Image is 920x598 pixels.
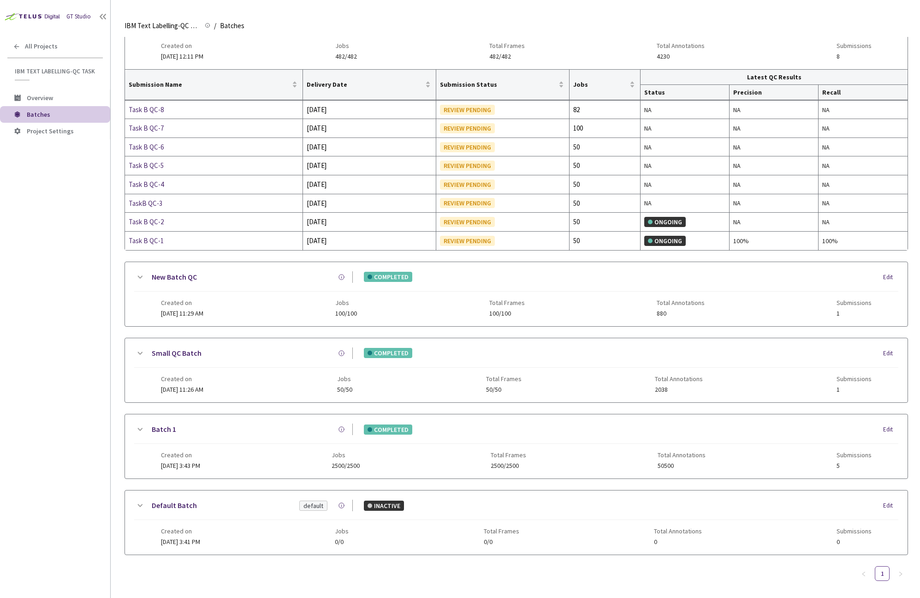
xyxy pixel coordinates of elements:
[129,235,226,246] div: Task B QC-1
[573,235,636,246] div: 50
[364,501,404,511] div: INACTIVE
[161,52,203,60] span: [DATE] 12:11 PM
[837,299,872,306] span: Submissions
[822,142,904,152] div: NA
[152,424,176,435] a: Batch 1
[220,20,244,31] span: Batches
[27,94,53,102] span: Overview
[364,425,412,435] div: COMPLETED
[161,309,203,317] span: [DATE] 11:29 AM
[730,85,819,100] th: Precision
[489,299,525,306] span: Total Frames
[822,198,904,208] div: NA
[822,123,904,133] div: NA
[152,271,197,283] a: New Batch QC
[307,81,423,88] span: Delivery Date
[436,70,570,100] th: Submission Status
[837,462,872,469] span: 5
[883,273,898,282] div: Edit
[644,179,725,190] div: NA
[440,217,495,227] div: REVIEW PENDING
[214,20,216,31] li: /
[657,42,705,49] span: Total Annotations
[657,310,705,317] span: 880
[307,179,432,190] div: [DATE]
[883,501,898,510] div: Edit
[335,53,357,60] span: 482/482
[129,104,226,115] div: Task B QC-8
[654,527,702,535] span: Total Annotations
[644,236,686,246] div: ONGOING
[129,179,226,190] div: Task B QC-4
[307,104,432,115] div: [DATE]
[489,42,525,49] span: Total Frames
[573,123,636,134] div: 100
[573,179,636,190] div: 50
[440,198,495,208] div: REVIEW PENDING
[644,123,725,133] div: NA
[125,20,199,31] span: IBM Text Labelling-QC Task
[440,236,495,246] div: REVIEW PENDING
[484,527,519,535] span: Total Frames
[161,538,200,546] span: [DATE] 3:41 PM
[733,217,814,227] div: NA
[573,160,636,171] div: 50
[573,142,636,153] div: 50
[733,198,814,208] div: NA
[655,386,703,393] span: 2038
[837,375,872,383] span: Submissions
[303,501,323,510] div: default
[335,310,357,317] span: 100/100
[161,375,203,383] span: Created on
[644,198,725,208] div: NA
[129,198,226,209] div: TaskB QC-3
[875,567,889,580] a: 1
[129,142,226,153] a: Task B QC-6
[129,160,226,171] div: Task B QC-5
[27,110,50,119] span: Batches
[25,42,58,50] span: All Projects
[573,104,636,115] div: 82
[655,375,703,383] span: Total Annotations
[27,127,74,135] span: Project Settings
[129,216,226,227] a: Task B QC-2
[161,42,203,49] span: Created on
[641,85,730,100] th: Status
[733,161,814,171] div: NA
[875,566,890,581] li: 1
[837,42,872,49] span: Submissions
[822,179,904,190] div: NA
[152,347,202,359] a: Small QC Batch
[573,198,636,209] div: 50
[161,299,203,306] span: Created on
[307,160,432,171] div: [DATE]
[15,67,97,75] span: IBM Text Labelling-QC Task
[440,179,495,190] div: REVIEW PENDING
[491,462,526,469] span: 2500/2500
[837,451,872,459] span: Submissions
[161,451,200,459] span: Created on
[883,425,898,434] div: Edit
[644,217,686,227] div: ONGOING
[822,105,904,115] div: NA
[307,123,432,134] div: [DATE]
[641,70,908,85] th: Latest QC Results
[337,386,352,393] span: 50/50
[658,451,706,459] span: Total Annotations
[893,566,908,581] li: Next Page
[161,527,200,535] span: Created on
[307,198,432,209] div: [DATE]
[654,538,702,545] span: 0
[893,566,908,581] button: right
[861,571,867,577] span: left
[303,70,436,100] th: Delivery Date
[733,105,814,115] div: NA
[837,386,872,393] span: 1
[332,462,360,469] span: 2500/2500
[837,527,872,535] span: Submissions
[129,123,226,134] a: Task B QC-7
[440,142,495,152] div: REVIEW PENDING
